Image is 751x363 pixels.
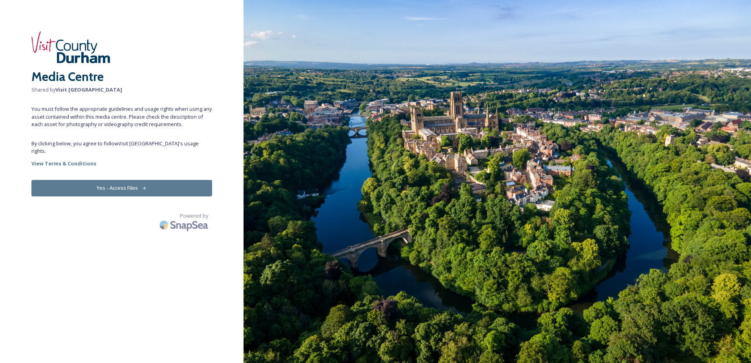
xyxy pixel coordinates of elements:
img: SnapSea Logo [157,216,212,234]
strong: Visit [GEOGRAPHIC_DATA] [55,86,122,93]
img: header-logo.png [31,31,110,63]
span: You must follow the appropriate guidelines and usage rights when using any asset contained within... [31,105,212,128]
span: By clicking below, you agree to follow Visit [GEOGRAPHIC_DATA] 's usage rights. [31,140,212,155]
span: Shared by [31,86,212,93]
a: View Terms & Conditions [31,159,212,168]
h2: Media Centre [31,67,212,86]
strong: View Terms & Conditions [31,160,96,167]
span: Powered by [180,212,208,220]
button: Yes - Access Files [31,180,212,196]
